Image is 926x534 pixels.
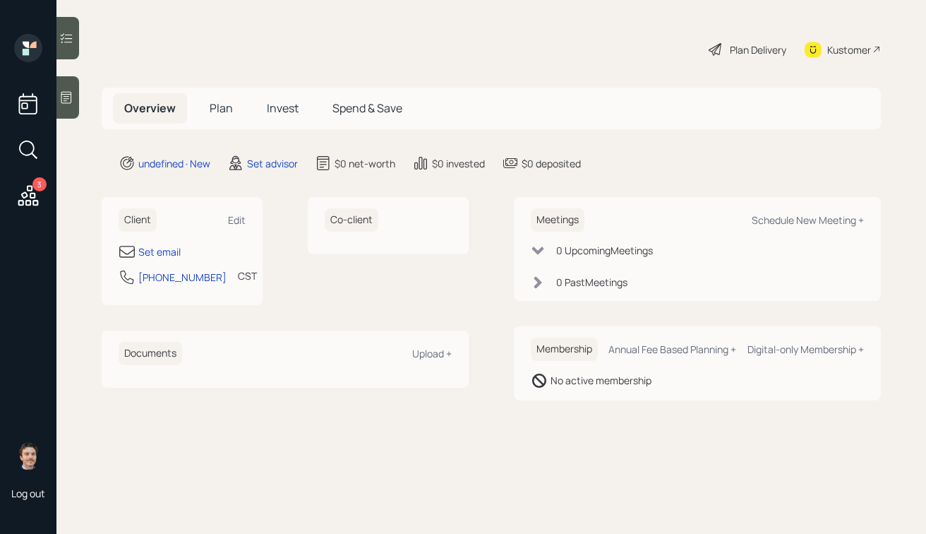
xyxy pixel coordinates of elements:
[138,270,227,285] div: [PHONE_NUMBER]
[325,208,378,232] h6: Co-client
[119,342,182,365] h6: Documents
[138,156,210,171] div: undefined · New
[14,441,42,470] img: robby-grisanti-headshot.png
[412,347,452,360] div: Upload +
[752,213,864,227] div: Schedule New Meeting +
[124,100,176,116] span: Overview
[32,177,47,191] div: 3
[531,338,598,361] h6: Membership
[827,42,871,57] div: Kustomer
[332,100,402,116] span: Spend & Save
[608,343,736,356] div: Annual Fee Based Planning +
[335,156,395,171] div: $0 net-worth
[522,156,581,171] div: $0 deposited
[556,243,653,258] div: 0 Upcoming Meeting s
[556,275,627,290] div: 0 Past Meeting s
[210,100,233,116] span: Plan
[730,42,786,57] div: Plan Delivery
[531,208,584,232] h6: Meetings
[247,156,298,171] div: Set advisor
[432,156,485,171] div: $0 invested
[119,208,157,232] h6: Client
[238,268,257,283] div: CST
[551,373,651,388] div: No active membership
[11,487,45,500] div: Log out
[138,244,181,259] div: Set email
[747,343,864,356] div: Digital-only Membership +
[267,100,299,116] span: Invest
[228,213,246,227] div: Edit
